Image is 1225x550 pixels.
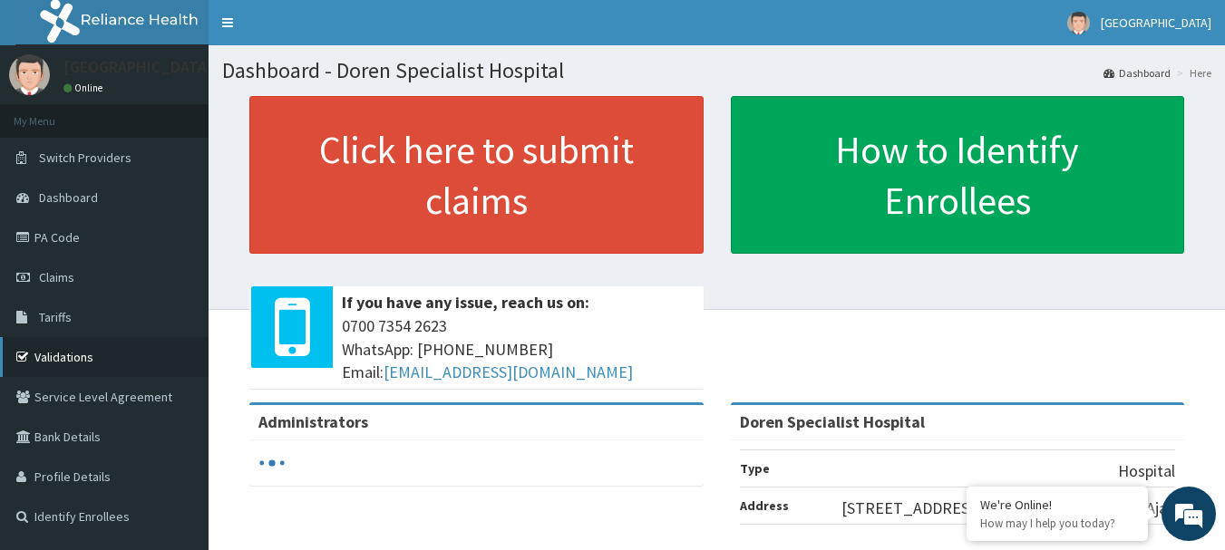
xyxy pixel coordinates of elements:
img: User Image [1067,12,1090,34]
strong: Doren Specialist Hospital [740,411,925,432]
span: Tariffs [39,309,72,325]
b: Address [740,497,789,514]
a: Dashboard [1103,65,1171,81]
a: How to Identify Enrollees [731,96,1185,254]
a: Click here to submit claims [249,96,704,254]
span: Dashboard [39,189,98,206]
b: Administrators [258,411,368,432]
p: [STREET_ADDRESS][PERSON_NAME]. Way, Ajah [841,497,1175,520]
img: User Image [9,54,50,95]
span: 0700 7354 2623 WhatsApp: [PHONE_NUMBER] Email: [342,314,695,384]
p: [GEOGRAPHIC_DATA] [63,59,213,75]
p: Hospital [1118,459,1175,483]
span: [GEOGRAPHIC_DATA] [1101,14,1211,31]
a: Online [63,82,107,94]
b: If you have any issue, reach us on: [342,292,589,313]
div: We're Online! [980,497,1134,513]
li: Here [1172,65,1211,81]
span: Claims [39,269,74,285]
b: Type [740,460,770,477]
svg: audio-loading [258,449,286,477]
span: Switch Providers [39,150,131,166]
a: [EMAIL_ADDRESS][DOMAIN_NAME] [384,362,633,382]
h1: Dashboard - Doren Specialist Hospital [222,59,1211,82]
p: How may I help you today? [980,516,1134,531]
